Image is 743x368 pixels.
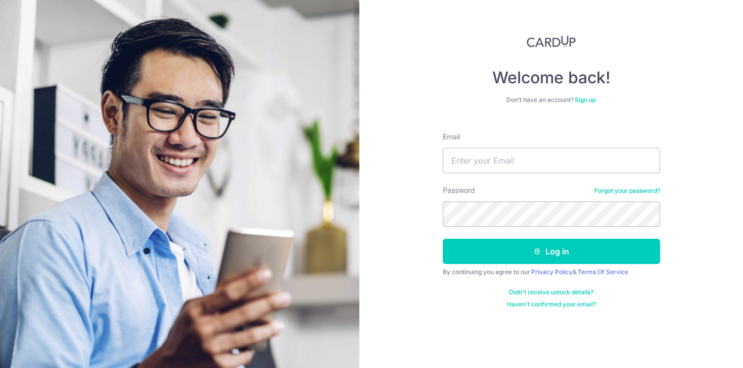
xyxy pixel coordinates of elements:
a: Privacy Policy [531,268,573,276]
a: Terms Of Service [578,268,628,276]
a: Haven't confirmed your email? [507,300,596,308]
a: Didn't receive unlock details? [509,288,593,296]
a: Sign up [575,96,596,103]
label: Email [443,132,460,142]
a: Forgot your password? [594,187,660,195]
h4: Welcome back! [443,68,660,88]
div: Don’t have an account? [443,96,660,104]
div: By continuing you agree to our & [443,268,660,276]
label: Password [443,185,475,195]
img: CardUp Logo [527,35,576,47]
input: Enter your Email [443,148,660,173]
button: Log in [443,239,660,264]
